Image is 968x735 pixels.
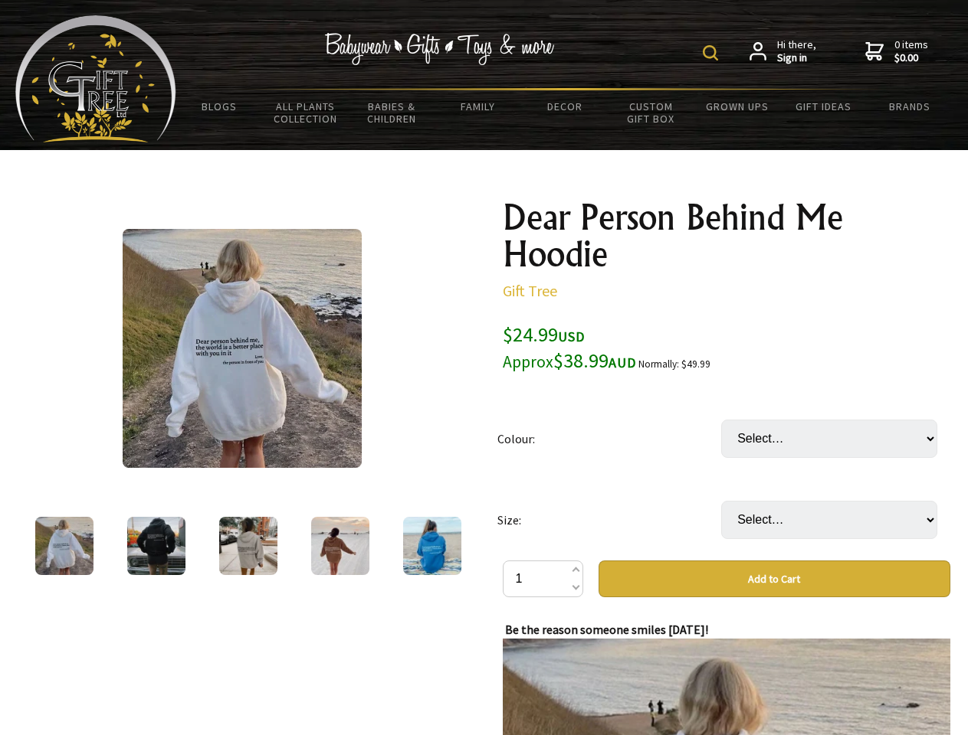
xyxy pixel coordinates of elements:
small: Normally: $49.99 [638,358,710,371]
a: Hi there,Sign in [750,38,816,65]
img: Babyware - Gifts - Toys and more... [15,15,176,142]
img: product search [703,45,718,60]
img: Dear Person Behind Me Hoodie [123,229,362,468]
a: Gift Tree [503,281,557,300]
a: Family [435,90,522,122]
img: Dear Person Behind Me Hoodie [311,517,369,575]
h1: Dear Person Behind Me Hoodie [503,199,950,273]
img: Dear Person Behind Me Hoodie [35,517,94,575]
span: 0 items [894,38,928,65]
a: BLOGS [176,90,263,122]
span: AUD [609,354,636,371]
a: Brands [867,90,953,122]
a: 0 items$0.00 [865,38,928,65]
span: USD [558,328,585,345]
span: Hi there, [777,38,816,65]
a: All Plants Collection [263,90,349,135]
a: Decor [521,90,608,122]
small: Approx [503,351,553,372]
strong: $0.00 [894,51,928,65]
a: Babies & Children [349,90,435,135]
img: Dear Person Behind Me Hoodie [219,517,277,575]
td: Size: [497,479,721,560]
span: $24.99 $38.99 [503,322,636,373]
img: Dear Person Behind Me Hoodie [403,517,461,575]
img: Babywear - Gifts - Toys & more [325,33,555,65]
a: Custom Gift Box [608,90,694,135]
img: Dear Person Behind Me Hoodie [127,517,185,575]
a: Grown Ups [694,90,780,122]
strong: Sign in [777,51,816,65]
a: Gift Ideas [780,90,867,122]
td: Colour: [497,398,721,479]
button: Add to Cart [599,560,950,597]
